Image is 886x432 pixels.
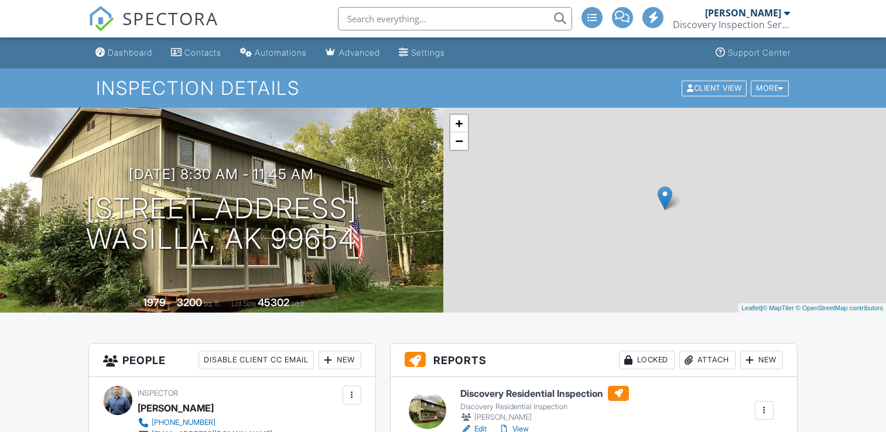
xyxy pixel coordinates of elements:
a: Settings [394,42,450,64]
div: 3200 [177,296,202,308]
div: New [740,351,783,369]
a: Automations (Advanced) [235,42,312,64]
h1: [STREET_ADDRESS] Wasilla, AK 99654 [86,193,357,255]
img: The Best Home Inspection Software - Spectora [88,6,114,32]
div: [PHONE_NUMBER] [152,418,215,427]
div: Discovery Inspection Services [673,19,790,30]
h3: Reports [391,344,797,377]
a: [PHONE_NUMBER] [138,417,272,428]
div: Settings [411,47,445,57]
input: Search everything... [338,7,572,30]
h3: People [89,344,375,377]
span: sq.ft. [291,299,306,308]
div: [PERSON_NAME] [138,399,214,417]
span: sq. ft. [204,299,220,308]
div: [PERSON_NAME] [460,412,629,423]
div: Client View [682,80,747,96]
div: 1979 [143,296,166,308]
a: © OpenStreetMap contributors [796,304,883,311]
h1: Inspection Details [96,78,790,98]
h3: [DATE] 8:30 am - 11:45 am [129,166,314,182]
div: [PERSON_NAME] [705,7,781,19]
a: © MapTiler [762,304,794,311]
a: Discovery Residential Inspection Discovery Residential Inspection [PERSON_NAME] [460,386,629,423]
div: Attach [679,351,736,369]
div: Automations [255,47,307,57]
a: SPECTORA [88,16,218,40]
a: Advanced [321,42,385,64]
div: Discovery Residential Inspection [460,402,629,412]
a: Support Center [711,42,795,64]
span: Inspector [138,389,178,397]
div: Advanced [339,47,380,57]
a: Dashboard [91,42,157,64]
a: Client View [680,83,750,92]
div: More [751,80,789,96]
div: | [738,303,886,313]
span: SPECTORA [122,6,218,30]
h6: Discovery Residential Inspection [460,386,629,401]
div: Locked [619,351,675,369]
a: Zoom out [450,132,468,150]
a: Leaflet [741,304,761,311]
div: Support Center [728,47,791,57]
div: Dashboard [108,47,152,57]
a: Zoom in [450,115,468,132]
span: Built [128,299,141,308]
span: Lot Size [231,299,256,308]
div: Disable Client CC Email [199,351,314,369]
div: 45302 [258,296,289,308]
a: Contacts [166,42,226,64]
div: Contacts [184,47,221,57]
div: New [319,351,361,369]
